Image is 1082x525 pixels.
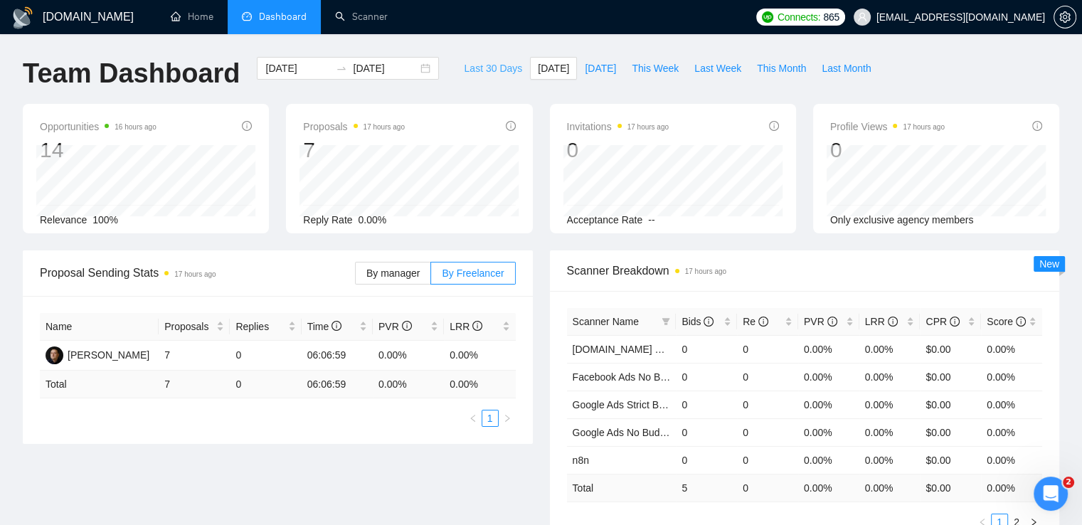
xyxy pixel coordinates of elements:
[46,346,63,364] img: DS
[567,262,1043,280] span: Scanner Breakdown
[737,474,798,502] td: 0
[1032,121,1042,131] span: info-circle
[373,341,444,371] td: 0.00%
[567,118,669,135] span: Invitations
[573,344,802,355] a: [DOMAIN_NAME] & other tools - [PERSON_NAME]
[676,391,737,418] td: 0
[364,123,405,131] time: 17 hours ago
[757,60,806,76] span: This Month
[694,60,741,76] span: Last Week
[115,123,156,131] time: 16 hours ago
[402,321,412,331] span: info-circle
[1039,258,1059,270] span: New
[737,335,798,363] td: 0
[159,371,230,398] td: 7
[686,57,749,80] button: Last Week
[242,121,252,131] span: info-circle
[538,60,569,76] span: [DATE]
[704,317,714,327] span: info-circle
[573,371,686,383] a: Facebook Ads No Budget
[303,137,405,164] div: 7
[632,60,679,76] span: This Week
[624,57,686,80] button: This Week
[230,371,301,398] td: 0
[1054,11,1076,23] a: setting
[981,474,1042,502] td: 0.00 %
[577,57,624,80] button: [DATE]
[920,391,981,418] td: $0.00
[903,123,944,131] time: 17 hours ago
[159,341,230,371] td: 7
[798,335,859,363] td: 0.00%
[469,414,477,423] span: left
[981,335,1042,363] td: 0.00%
[737,391,798,418] td: 0
[981,391,1042,418] td: 0.00%
[798,474,859,502] td: 0.00 %
[573,399,684,410] a: Google Ads Strict Budget
[859,446,921,474] td: 0.00%
[450,321,482,332] span: LRR
[778,9,820,25] span: Connects:
[336,63,347,74] span: swap-right
[1063,477,1074,488] span: 2
[987,316,1025,327] span: Score
[503,414,511,423] span: right
[830,214,974,226] span: Only exclusive agency members
[1016,317,1026,327] span: info-circle
[749,57,814,80] button: This Month
[830,137,945,164] div: 0
[758,317,768,327] span: info-circle
[925,316,959,327] span: CPR
[530,57,577,80] button: [DATE]
[499,410,516,427] button: right
[804,316,837,327] span: PVR
[40,118,157,135] span: Opportunities
[743,316,768,327] span: Re
[685,267,726,275] time: 17 hours ago
[40,371,159,398] td: Total
[307,321,341,332] span: Time
[472,321,482,331] span: info-circle
[981,418,1042,446] td: 0.00%
[798,418,859,446] td: 0.00%
[859,418,921,446] td: 0.00%
[857,12,867,22] span: user
[762,11,773,23] img: upwork-logo.png
[769,121,779,131] span: info-circle
[40,313,159,341] th: Name
[827,317,837,327] span: info-circle
[40,214,87,226] span: Relevance
[1054,6,1076,28] button: setting
[920,335,981,363] td: $0.00
[373,371,444,398] td: 0.00 %
[456,57,530,80] button: Last 30 Days
[737,446,798,474] td: 0
[465,410,482,427] button: left
[464,60,522,76] span: Last 30 Days
[823,9,839,25] span: 865
[920,418,981,446] td: $0.00
[378,321,412,332] span: PVR
[259,11,307,23] span: Dashboard
[174,270,216,278] time: 17 hours ago
[465,410,482,427] li: Previous Page
[265,60,330,76] input: Start date
[336,63,347,74] span: to
[659,311,673,332] span: filter
[353,60,418,76] input: End date
[171,11,213,23] a: homeHome
[648,214,654,226] span: --
[444,341,515,371] td: 0.00%
[676,335,737,363] td: 0
[676,446,737,474] td: 0
[888,317,898,327] span: info-circle
[920,446,981,474] td: $0.00
[859,474,921,502] td: 0.00 %
[230,341,301,371] td: 0
[676,418,737,446] td: 0
[1034,477,1068,511] iframe: Intercom live chat
[585,60,616,76] span: [DATE]
[681,316,714,327] span: Bids
[662,317,670,326] span: filter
